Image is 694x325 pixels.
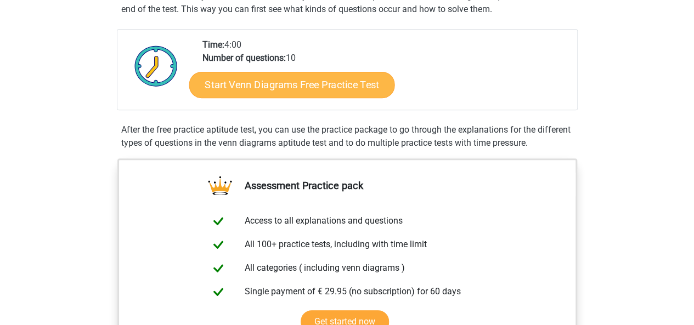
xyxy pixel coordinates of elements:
img: Clock [128,38,184,93]
div: 4:00 10 [194,38,577,110]
b: Number of questions: [202,53,286,63]
b: Time: [202,39,224,50]
div: After the free practice aptitude test, you can use the practice package to go through the explana... [117,123,578,150]
a: Start Venn Diagrams Free Practice Test [189,72,394,98]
